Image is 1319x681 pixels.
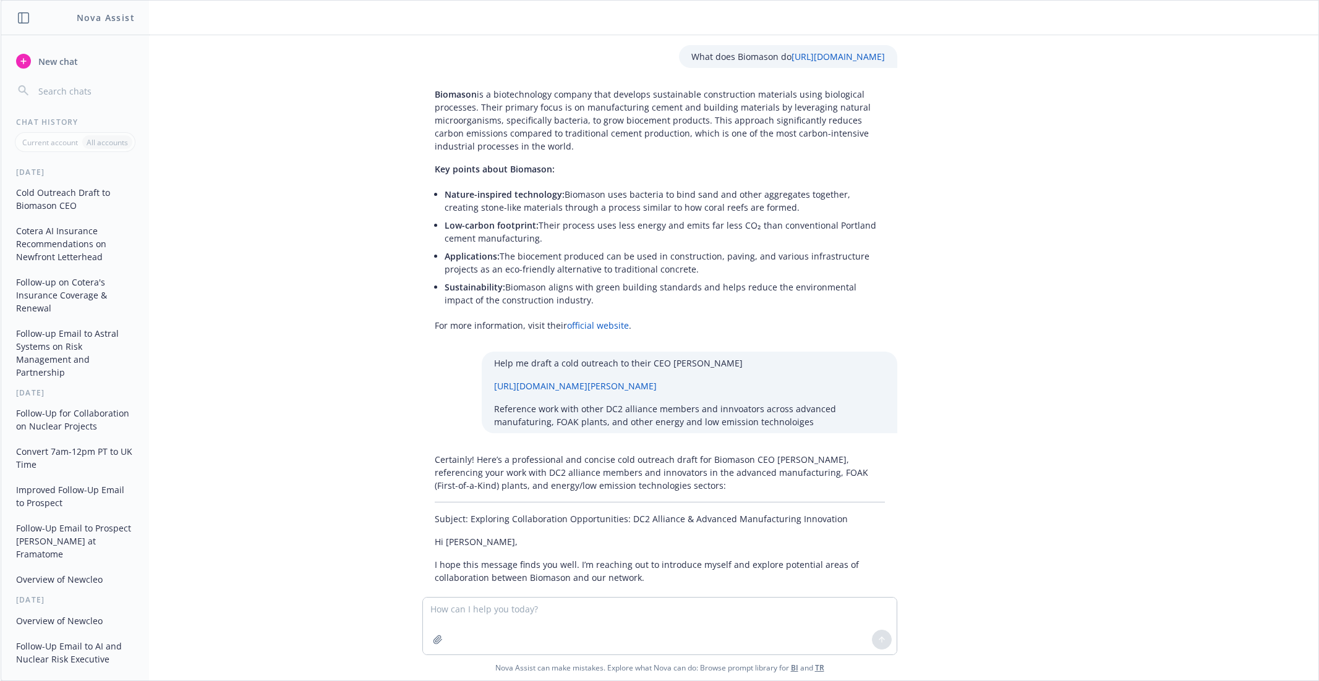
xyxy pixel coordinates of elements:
button: Overview of Newcleo [11,569,139,590]
button: Follow-up on Cotera's Insurance Coverage & Renewal [11,272,139,318]
div: [DATE] [1,387,149,398]
a: BI [791,662,798,673]
p: For more information, visit their . [435,319,885,332]
button: Cotera AI Insurance Recommendations on Newfront Letterhead [11,221,139,267]
span: Applications: [445,250,500,262]
li: Their process uses less energy and emits far less CO₂ than conventional Portland cement manufactu... [445,216,885,247]
a: TR [815,662,824,673]
p: All accounts [87,137,128,148]
span: Nova Assist can make mistakes. Explore what Nova can do: Browse prompt library for and [6,655,1313,680]
p: Subject: Exploring Collaboration Opportunities: DC2 Alliance & Advanced Manufacturing Innovation [435,512,885,525]
p: What does Biomason do [691,50,885,63]
span: Biomason [435,88,477,100]
a: [URL][DOMAIN_NAME][PERSON_NAME] [494,380,657,392]
div: Chat History [1,117,149,127]
span: Low-carbon footprint: [445,219,539,231]
div: [DATE] [1,594,149,605]
p: Certainly! Here’s a professional and concise cold outreach draft for Biomason CEO [PERSON_NAME], ... [435,453,885,492]
p: Reference work with other DC2 alliance members and innvoators across advanced manufaturing, FOAK ... [494,402,885,428]
button: Convert 7am-12pm PT to UK Time [11,441,139,475]
li: The biocement produced can be used in construction, paving, and various infrastructure projects a... [445,247,885,278]
p: Help me draft a cold outreach to their CEO [PERSON_NAME] [494,357,885,370]
li: Biomason uses bacteria to bind sand and other aggregates together, creating stone-like materials ... [445,185,885,216]
li: Biomason aligns with green building standards and helps reduce the environmental impact of the co... [445,278,885,309]
p: Hi [PERSON_NAME], [435,535,885,548]
a: [URL][DOMAIN_NAME] [792,51,885,62]
button: Follow-Up Email to Prospect [PERSON_NAME] at Framatome [11,518,139,564]
span: New chat [36,55,78,68]
p: is a biotechnology company that develops sustainable construction materials using biological proc... [435,88,885,153]
button: Follow-Up Email to AI and Nuclear Risk Executive [11,636,139,669]
span: Nature-inspired technology: [445,188,565,200]
a: official website [567,319,629,331]
input: Search chats [36,82,134,99]
button: Overview of Newcleo [11,611,139,631]
span: Sustainability: [445,281,505,293]
button: New chat [11,50,139,72]
div: [DATE] [1,167,149,177]
button: Improved Follow-Up Email to Prospect [11,480,139,513]
p: In my current role, I work closely with several DC2 alliance members and partners across the adva... [435,594,885,659]
h1: Nova Assist [77,11,135,24]
p: I hope this message finds you well. I’m reaching out to introduce myself and explore potential ar... [435,558,885,584]
span: Key points about Biomason: [435,163,555,175]
p: Current account [22,137,78,148]
button: Cold Outreach Draft to Biomason CEO [11,182,139,216]
button: Follow-Up for Collaboration on Nuclear Projects [11,403,139,436]
button: Follow-up Email to Astral Systems on Risk Management and Partnership [11,323,139,383]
